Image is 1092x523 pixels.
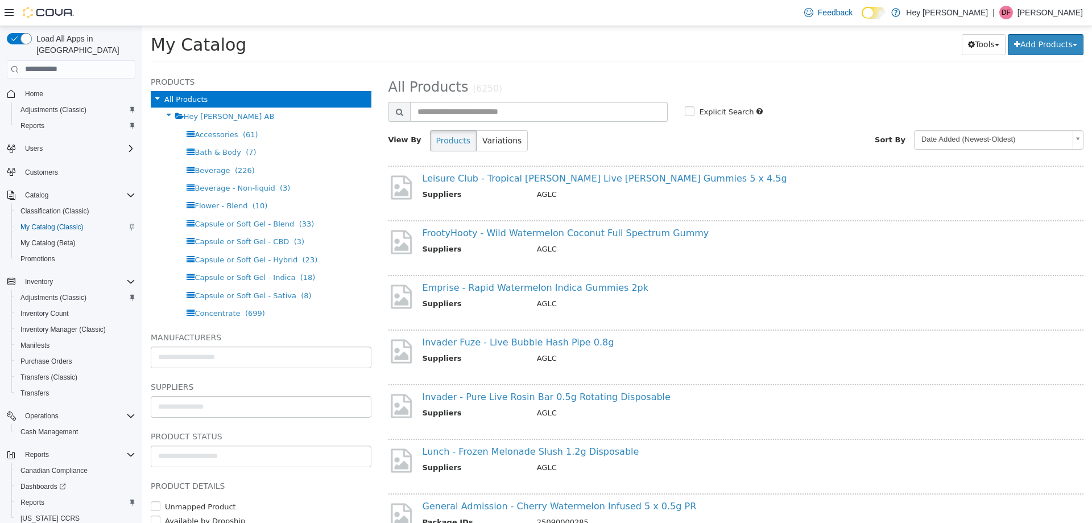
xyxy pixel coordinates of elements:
a: Purchase Orders [16,355,77,368]
span: Capsule or Soft Gel - Indica [52,247,153,256]
span: My Catalog (Beta) [16,236,135,250]
a: Adjustments (Classic) [16,291,91,304]
button: Transfers [11,385,140,401]
a: Feedback [800,1,857,24]
span: (699) [103,283,123,291]
button: Reports [11,495,140,510]
span: Flower - Blend [52,175,105,184]
td: AGLC [386,272,916,286]
button: Reports [11,118,140,134]
button: Users [20,142,47,155]
button: Transfers (Classic) [11,369,140,385]
img: missing-image.png [246,366,272,394]
h5: Product Status [9,403,229,417]
span: Inventory Manager (Classic) [16,323,135,336]
button: Adjustments (Classic) [11,290,140,306]
button: Catalog [20,188,53,202]
span: Cash Management [20,427,78,436]
button: Cash Management [11,424,140,440]
span: Adjustments (Classic) [20,293,86,302]
button: Home [2,85,140,102]
span: Home [20,87,135,101]
button: Tools [820,8,863,29]
p: [PERSON_NAME] [1017,6,1083,19]
span: Operations [25,411,59,421]
img: Cova [23,7,74,18]
span: (33) [157,193,172,202]
span: Operations [20,409,135,423]
span: Feedback [818,7,853,18]
label: Available by Dropship [20,489,103,501]
a: Emprise - Rapid Watermelon Indica Gummies 2pk [280,256,507,267]
span: Inventory Manager (Classic) [20,325,106,334]
label: Explicit Search [554,80,611,92]
span: Purchase Orders [20,357,72,366]
span: Canadian Compliance [16,464,135,477]
span: Beverage - Non-liquid [52,158,133,166]
span: DF [1002,6,1011,19]
span: Date Added (Newest-Oldest) [772,105,926,122]
button: My Catalog (Classic) [11,219,140,235]
a: Manifests [16,339,54,352]
div: Dawna Fuller [999,6,1013,19]
a: Adjustments (Classic) [16,103,91,117]
button: Catalog [2,187,140,203]
span: Inventory [25,277,53,286]
span: Load All Apps in [GEOGRAPHIC_DATA] [32,33,135,56]
button: Purchase Orders [11,353,140,369]
span: My Catalog (Beta) [20,238,76,248]
span: Capsule or Soft Gel - Hybrid [52,229,155,238]
button: Variations [334,104,386,125]
th: Suppliers [280,217,386,232]
button: Reports [2,447,140,463]
span: (8) [159,265,169,274]
a: FrootyHooty - Wild Watermelon Coconut Full Spectrum Gummy [280,201,567,212]
span: My Catalog [9,9,104,28]
span: Catalog [25,191,48,200]
a: My Catalog (Classic) [16,220,88,234]
button: Promotions [11,251,140,267]
p: | [992,6,995,19]
span: Bath & Body [52,122,98,130]
span: My Catalog (Classic) [20,223,84,232]
span: Adjustments (Classic) [20,105,86,114]
a: Lunch - Frozen Melonade Slush 1.2g Disposable [280,420,497,431]
span: Transfers [20,389,49,398]
span: Inventory Count [16,307,135,320]
a: Inventory Manager (Classic) [16,323,110,336]
button: Inventory Manager (Classic) [11,322,140,337]
td: AGLC [386,217,916,232]
small: (6250) [330,57,360,68]
span: Home [25,89,43,98]
button: Inventory [2,274,140,290]
span: (23) [160,229,176,238]
img: missing-image.png [246,311,272,339]
th: Suppliers [280,327,386,341]
img: missing-image.png [246,421,272,448]
th: Suppliers [280,381,386,396]
span: My Catalog (Classic) [16,220,135,234]
a: Reports [16,119,49,133]
span: Purchase Orders [16,355,135,368]
button: Products [288,104,334,125]
span: Customers [20,164,135,179]
span: Manifests [16,339,135,352]
span: Classification (Classic) [20,207,89,216]
a: Date Added (Newest-Oldest) [772,104,941,123]
button: Users [2,141,140,157]
button: Inventory Count [11,306,140,322]
h5: Products [9,49,229,63]
a: Invader Fuze - Live Bubble Hash Pipe 0.8g [280,311,472,322]
button: Customers [2,163,140,180]
span: Manifests [20,341,49,350]
span: Users [20,142,135,155]
button: My Catalog (Beta) [11,235,140,251]
span: Reports [16,119,135,133]
a: Cash Management [16,425,82,439]
a: Canadian Compliance [16,464,92,477]
span: Beverage [52,140,88,149]
a: Customers [20,166,63,179]
a: Promotions [16,252,60,266]
button: Canadian Compliance [11,463,140,479]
